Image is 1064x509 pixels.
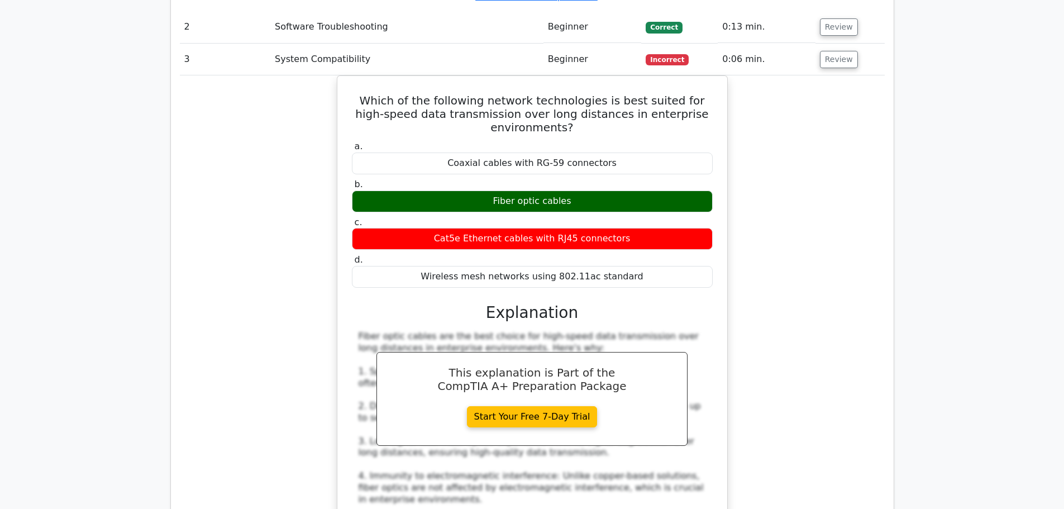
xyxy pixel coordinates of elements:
button: Review [820,51,858,68]
span: d. [355,254,363,265]
div: Cat5e Ethernet cables with RJ45 connectors [352,228,713,250]
td: 3 [180,44,271,75]
h5: Which of the following network technologies is best suited for high-speed data transmission over ... [351,94,714,134]
span: a. [355,141,363,151]
button: Review [820,18,858,36]
span: Correct [646,22,682,33]
td: Beginner [543,11,642,43]
div: Fiber optic cables [352,191,713,212]
td: 0:06 min. [718,44,815,75]
div: Coaxial cables with RG-59 connectors [352,153,713,174]
span: c. [355,217,362,227]
div: Wireless mesh networks using 802.11ac standard [352,266,713,288]
td: Software Troubleshooting [270,11,543,43]
td: 2 [180,11,271,43]
span: b. [355,179,363,189]
td: 0:13 min. [718,11,815,43]
a: Start Your Free 7-Day Trial [467,406,598,427]
span: Incorrect [646,54,689,65]
td: System Compatibility [270,44,543,75]
h3: Explanation [359,303,706,322]
td: Beginner [543,44,642,75]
